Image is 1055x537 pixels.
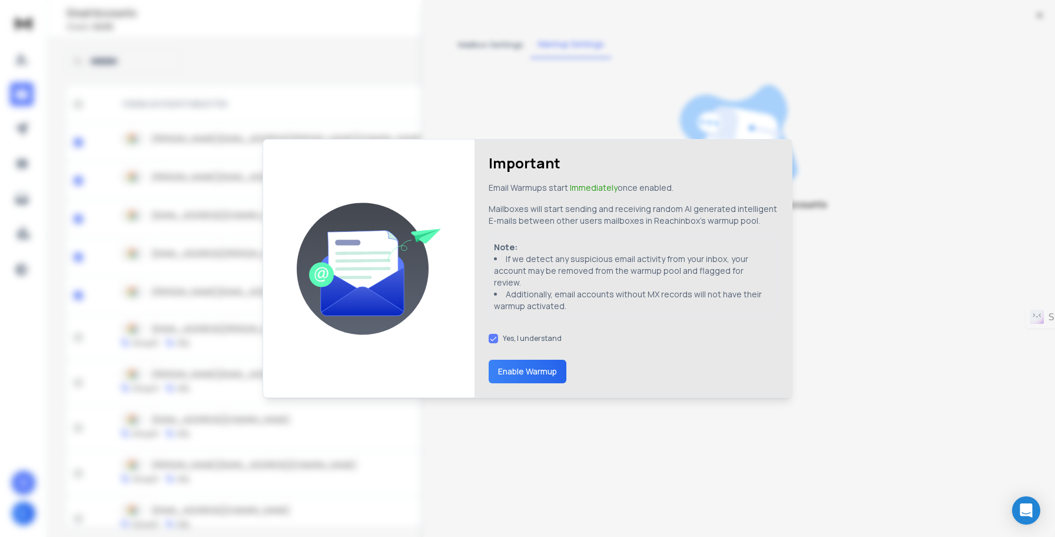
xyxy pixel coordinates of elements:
div: Open Intercom Messenger [1012,496,1040,525]
p: Note: [494,241,772,253]
li: Additionally, email accounts without MX records will not have their warmup activated. [494,289,772,312]
p: Mailboxes will start sending and receiving random AI generated intelligent E-mails between other ... [489,203,778,227]
label: Yes, I understand [503,334,562,343]
p: Email Warmups start once enabled. [489,182,674,194]
span: Immediately [570,182,618,193]
button: Enable Warmup [489,360,566,383]
h1: Important [489,154,560,173]
li: If we detect any suspicious email activity from your inbox, your account may be removed from the ... [494,253,772,289]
